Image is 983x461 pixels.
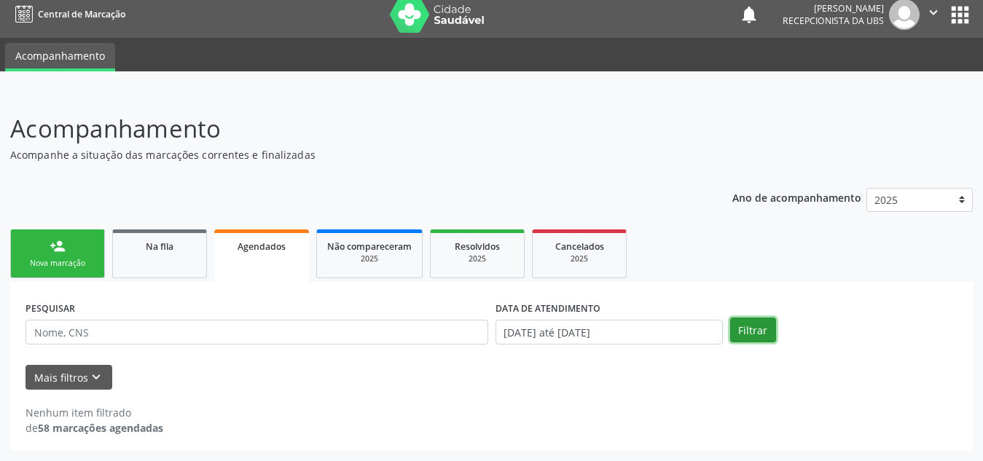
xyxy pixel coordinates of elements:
[327,253,412,264] div: 2025
[88,369,104,385] i: keyboard_arrow_down
[38,8,125,20] span: Central de Marcação
[783,15,884,27] span: Recepcionista da UBS
[555,240,604,253] span: Cancelados
[496,320,723,344] input: Selecione um intervalo
[739,4,759,25] button: notifications
[38,421,163,435] strong: 58 marcações agendadas
[26,365,112,390] button: Mais filtroskeyboard_arrow_down
[730,318,776,342] button: Filtrar
[441,253,514,264] div: 2025
[10,2,125,26] a: Central de Marcação
[543,253,616,264] div: 2025
[21,258,94,269] div: Nova marcação
[238,240,286,253] span: Agendados
[455,240,500,253] span: Resolvidos
[26,405,163,420] div: Nenhum item filtrado
[925,4,941,20] i: 
[50,238,66,254] div: person_add
[327,240,412,253] span: Não compareceram
[496,297,600,320] label: DATA DE ATENDIMENTO
[26,420,163,436] div: de
[5,43,115,71] a: Acompanhamento
[26,297,75,320] label: PESQUISAR
[146,240,173,253] span: Na fila
[783,2,884,15] div: [PERSON_NAME]
[26,320,488,344] input: Nome, CNS
[947,2,973,28] button: apps
[732,188,861,206] p: Ano de acompanhamento
[10,147,684,162] p: Acompanhe a situação das marcações correntes e finalizadas
[10,111,684,147] p: Acompanhamento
